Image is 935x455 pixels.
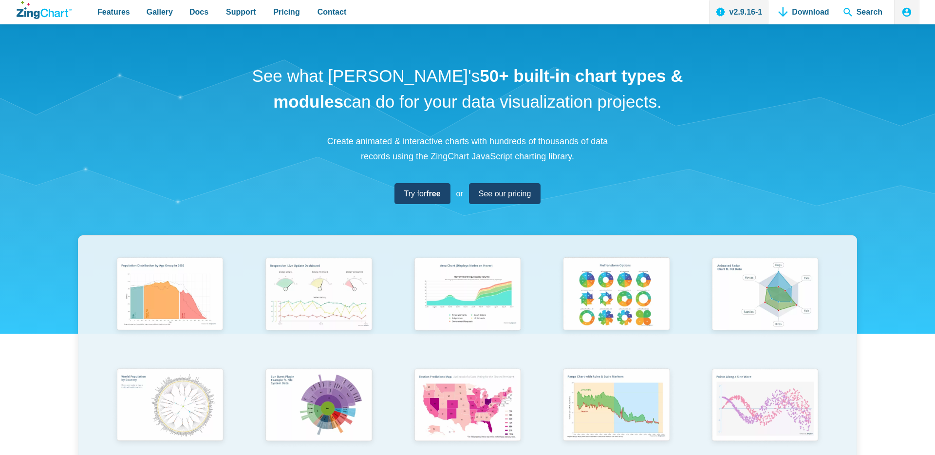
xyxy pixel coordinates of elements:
img: Election Predictions Map [408,364,527,449]
img: Pie Transform Options [557,253,675,338]
img: Area Chart (Displays Nodes on Hover) [408,253,527,338]
span: Try for [404,187,441,200]
img: Animated Radar Chart ft. Pet Data [706,253,824,338]
a: Try forfree [394,183,450,204]
span: Support [226,5,256,19]
a: Population Distribution by Age Group in 2052 [95,253,244,363]
span: See our pricing [479,187,531,200]
span: Gallery [147,5,173,19]
img: World Population by Country [111,364,229,449]
a: See our pricing [469,183,541,204]
a: Animated Radar Chart ft. Pet Data [691,253,840,363]
a: ZingChart Logo. Click to return to the homepage [17,1,72,19]
strong: 50+ built-in chart types & modules [273,66,683,111]
img: Population Distribution by Age Group in 2052 [111,253,229,338]
img: Points Along a Sine Wave [706,364,824,449]
a: Area Chart (Displays Nodes on Hover) [393,253,542,363]
span: Docs [189,5,208,19]
a: Pie Transform Options [542,253,691,363]
img: Sun Burst Plugin Example ft. File System Data [259,364,378,449]
a: Responsive Live Update Dashboard [244,253,393,363]
img: Responsive Live Update Dashboard [259,253,378,338]
span: Features [97,5,130,19]
p: Create animated & interactive charts with hundreds of thousands of data records using the ZingCha... [321,134,614,164]
strong: free [426,190,440,198]
span: Pricing [273,5,299,19]
h1: See what [PERSON_NAME]'s can do for your data visualization projects. [248,63,687,114]
span: Contact [318,5,347,19]
span: or [456,187,463,200]
img: Range Chart with Rultes & Scale Markers [557,364,675,449]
